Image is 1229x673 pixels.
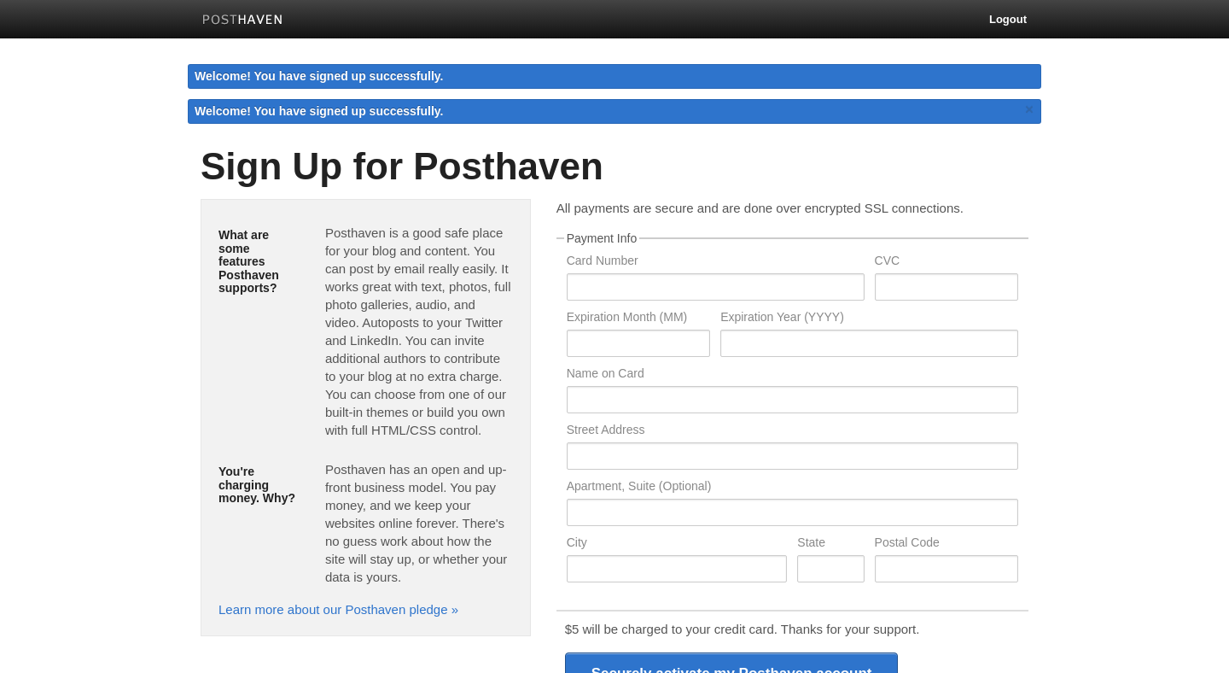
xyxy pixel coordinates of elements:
h1: Sign Up for Posthaven [201,146,1028,187]
legend: Payment Info [564,232,640,244]
label: Postal Code [875,536,1018,553]
p: $5 will be charged to your credit card. Thanks for your support. [565,620,1020,638]
a: Learn more about our Posthaven pledge » [218,602,458,617]
span: Welcome! You have signed up successfully. [195,104,444,118]
label: Card Number [567,255,865,271]
p: Posthaven has an open and up-front business model. You pay money, and we keep your websites onlin... [325,460,513,586]
label: CVC [875,255,1018,271]
h5: What are some features Posthaven supports? [218,229,300,295]
h5: You're charging money. Why? [218,465,300,505]
a: × [1022,99,1037,120]
img: Posthaven-bar [202,15,283,27]
label: Expiration Month (MM) [567,311,710,327]
label: Expiration Year (YYYY) [720,311,1018,327]
p: All payments are secure and are done over encrypted SSL connections. [556,199,1028,217]
label: Apartment, Suite (Optional) [567,480,1018,496]
p: Posthaven is a good safe place for your blog and content. You can post by email really easily. It... [325,224,513,439]
div: Welcome! You have signed up successfully. [188,64,1041,89]
label: State [797,536,864,553]
label: City [567,536,788,553]
label: Name on Card [567,367,1018,383]
label: Street Address [567,424,1018,440]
